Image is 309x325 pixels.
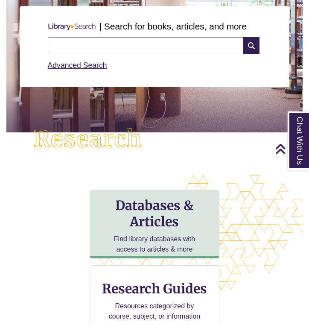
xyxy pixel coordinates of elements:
p: Resources categorized by course, subject, or information [108,301,201,322]
h3: Databases & Articles [97,197,212,230]
a: Back to Top [275,143,307,155]
p: | Search for books, articles, and more [99,20,247,33]
a: Advanced Search [48,61,107,70]
img: Libary Search [44,20,99,34]
h3: Research Guides [97,281,212,297]
a: Databases & Articles Find library databases with access to articles & more [90,190,219,258]
i: Search [243,37,259,54]
img: Research [21,116,154,163]
p: Find library databases with access to articles & more [108,234,201,255]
